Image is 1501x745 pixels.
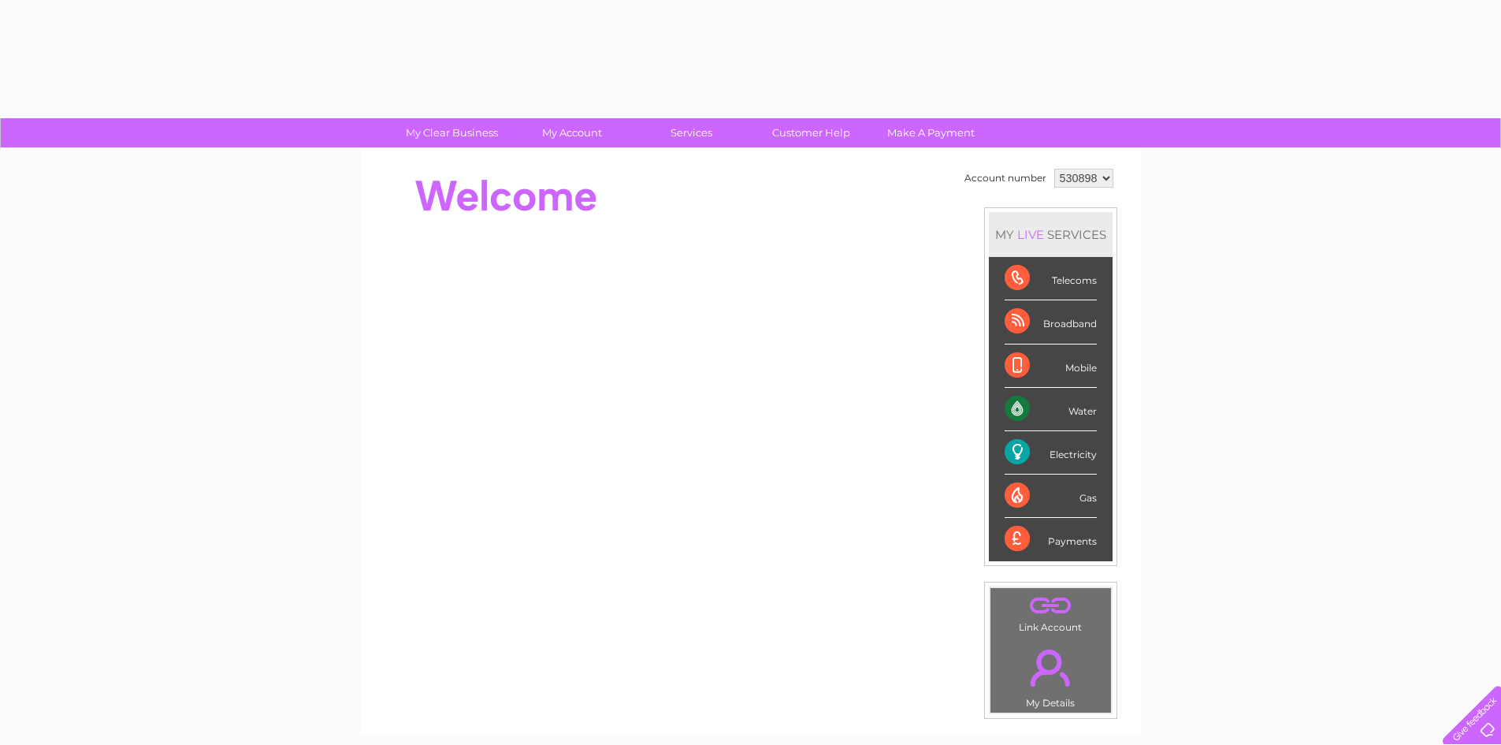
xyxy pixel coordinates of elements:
[990,636,1112,713] td: My Details
[387,118,517,147] a: My Clear Business
[1005,257,1097,300] div: Telecoms
[990,587,1112,637] td: Link Account
[1014,227,1047,242] div: LIVE
[626,118,756,147] a: Services
[507,118,637,147] a: My Account
[1005,345,1097,388] div: Mobile
[746,118,876,147] a: Customer Help
[866,118,996,147] a: Make A Payment
[1005,518,1097,561] div: Payments
[1005,388,1097,431] div: Water
[1005,431,1097,475] div: Electricity
[994,640,1107,695] a: .
[994,592,1107,620] a: .
[989,212,1113,257] div: MY SERVICES
[1005,475,1097,518] div: Gas
[1005,300,1097,344] div: Broadband
[960,165,1050,192] td: Account number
